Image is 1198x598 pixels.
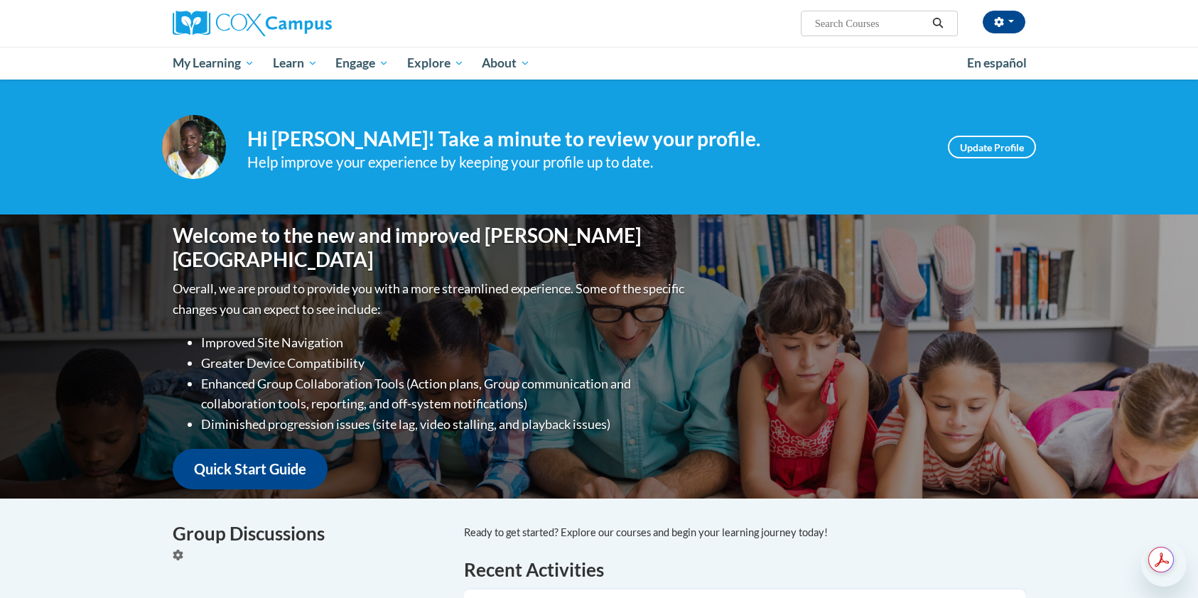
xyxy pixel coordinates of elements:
[247,127,927,151] h4: Hi [PERSON_NAME]! Take a minute to review your profile.
[173,520,443,548] h4: Group Discussions
[335,55,389,72] span: Engage
[173,224,688,271] h1: Welcome to the new and improved [PERSON_NAME][GEOGRAPHIC_DATA]
[948,136,1036,158] a: Update Profile
[264,47,327,80] a: Learn
[967,55,1027,70] span: En español
[151,47,1047,80] div: Main menu
[814,15,927,32] input: Search Courses
[398,47,473,80] a: Explore
[201,374,688,415] li: Enhanced Group Collaboration Tools (Action plans, Group communication and collaboration tools, re...
[173,278,688,320] p: Overall, we are proud to provide you with a more streamlined experience. Some of the specific cha...
[482,55,530,72] span: About
[163,47,264,80] a: My Learning
[326,47,398,80] a: Engage
[407,55,464,72] span: Explore
[173,55,254,72] span: My Learning
[273,55,318,72] span: Learn
[1141,541,1187,587] iframe: Button to launch messaging window
[173,11,332,36] img: Cox Campus
[173,11,443,36] a: Cox Campus
[201,414,688,435] li: Diminished progression issues (site lag, video stalling, and playback issues)
[201,353,688,374] li: Greater Device Compatibility
[247,151,927,174] div: Help improve your experience by keeping your profile up to date.
[473,47,540,80] a: About
[464,557,1025,582] h1: Recent Activities
[958,48,1036,78] a: En español
[173,449,328,489] a: Quick Start Guide
[162,115,226,179] img: Profile Image
[927,15,949,32] button: Search
[983,11,1025,33] button: Account Settings
[201,332,688,353] li: Improved Site Navigation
